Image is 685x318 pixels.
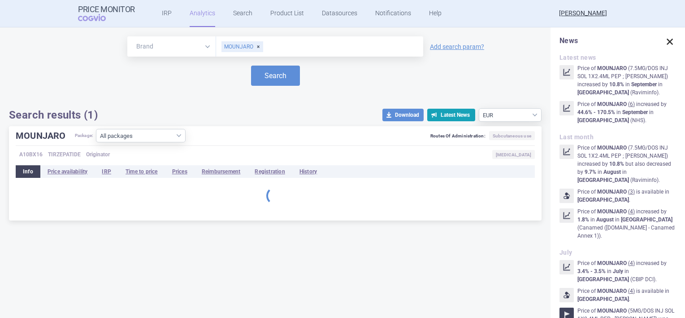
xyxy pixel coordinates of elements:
[577,117,629,124] strong: [GEOGRAPHIC_DATA]
[577,109,615,115] strong: 44.6% - 170.5%
[86,150,110,159] span: Originator
[78,5,135,22] a: Price MonitorCOGVIO
[16,129,75,142] h1: MOUNJARO
[577,296,629,302] strong: [GEOGRAPHIC_DATA]
[577,276,629,283] strong: [GEOGRAPHIC_DATA]
[577,89,629,96] strong: [GEOGRAPHIC_DATA]
[609,81,624,88] strong: 10.8%
[577,144,676,184] p: Price of ( 7.5MG/DOS INJ SOL 1X2.4ML PEP ; [PERSON_NAME] ) increased by but also decreased by in ...
[628,189,635,195] u: ( 3 )
[577,100,676,124] p: Price of increased by in in ( NHS ) .
[597,308,627,314] strong: MOUNJARO
[221,41,263,52] div: MOUNJARO
[628,208,635,215] u: ( 4 )
[597,189,627,195] strong: MOUNJARO
[492,150,535,159] span: [MEDICAL_DATA]
[195,165,248,178] li: Reimbursement
[577,188,676,204] p: Price of is available in .
[19,150,43,159] span: A10BX16
[430,44,484,50] a: Add search param?
[621,216,672,223] strong: [GEOGRAPHIC_DATA]
[48,150,81,159] span: TIRZEPATIDE
[597,65,627,71] strong: MOUNJARO
[577,259,676,283] p: Price of increased by in in ( CBIP DCI ) .
[95,165,118,178] li: IRP
[247,165,292,178] li: Registration
[118,165,165,178] li: Time to price
[382,109,424,121] button: Download
[40,165,95,178] li: Price availability
[292,165,324,178] li: History
[622,109,648,115] strong: September
[559,54,676,62] h2: Latest news
[251,66,300,86] button: Search
[16,165,40,178] li: Info
[577,216,589,223] strong: 1.8%
[597,145,627,151] strong: MOUNJARO
[577,268,606,274] strong: 3.4% - 3.5%
[559,133,676,141] h2: Last month
[577,177,629,183] strong: [GEOGRAPHIC_DATA]
[489,131,535,140] span: Subcutaneous use
[628,260,635,266] u: ( 4 )
[165,165,195,178] li: Prices
[596,216,614,223] strong: August
[577,64,676,97] p: Price of ( 7.5MG/DOS INJ SOL 1X2.4ML PEP ; [PERSON_NAME] ) increased by in in ( Raviminfo ) .
[430,131,535,143] div: Routes Of Administration:
[609,161,624,167] strong: 10.8%
[9,108,98,122] h1: Search results (1)
[597,101,627,107] strong: MOUNJARO
[78,14,118,21] span: COGVIO
[597,208,627,215] strong: MOUNJARO
[577,208,676,240] p: Price of increased by in in ( Canamed ([DOMAIN_NAME] - Canamed Annex 1) ) .
[559,36,676,45] h1: News
[631,81,657,88] strong: September
[613,268,623,274] strong: July
[577,197,629,203] strong: [GEOGRAPHIC_DATA]
[628,101,635,107] u: ( 6 )
[559,249,676,256] h2: July
[585,169,596,175] strong: 9.7%
[597,288,627,294] strong: MOUNJARO
[75,129,94,142] span: Package:
[597,260,627,266] strong: MOUNJARO
[577,287,676,303] p: Price of is available in .
[78,5,135,14] strong: Price Monitor
[628,288,635,294] u: ( 4 )
[427,109,475,121] button: Latest News
[603,169,621,175] strong: August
